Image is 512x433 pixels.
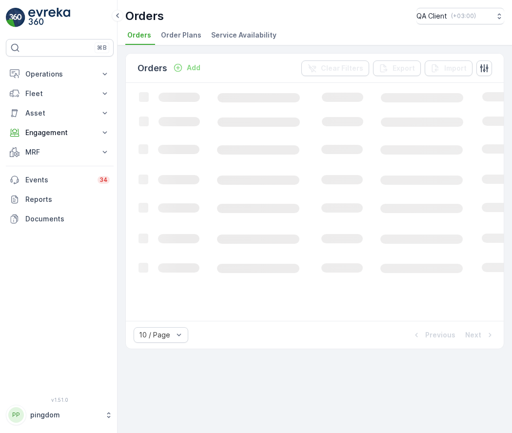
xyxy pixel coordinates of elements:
button: Export [373,60,421,76]
p: QA Client [416,11,447,21]
button: Previous [411,329,456,341]
p: pingdom [30,410,100,420]
span: Orders [127,30,151,40]
a: Reports [6,190,114,209]
p: Orders [138,61,167,75]
img: logo [6,8,25,27]
p: 34 [99,176,108,184]
p: ( +03:00 ) [451,12,476,20]
button: PPpingdom [6,405,114,425]
a: Events34 [6,170,114,190]
p: Operations [25,69,94,79]
span: Service Availability [211,30,276,40]
div: PP [8,407,24,423]
p: Documents [25,214,110,224]
span: v 1.51.0 [6,397,114,403]
button: Next [464,329,496,341]
button: Engagement [6,123,114,142]
p: Export [393,63,415,73]
button: Clear Filters [301,60,369,76]
p: ⌘B [97,44,107,52]
p: Clear Filters [321,63,363,73]
button: Operations [6,64,114,84]
p: Add [187,63,200,73]
button: Asset [6,103,114,123]
p: Engagement [25,128,94,138]
p: Next [465,330,481,340]
p: Reports [25,195,110,204]
p: Events [25,175,92,185]
span: Order Plans [161,30,201,40]
button: Fleet [6,84,114,103]
p: Previous [425,330,455,340]
a: Documents [6,209,114,229]
p: MRF [25,147,94,157]
button: QA Client(+03:00) [416,8,504,24]
img: logo_light-DOdMpM7g.png [28,8,70,27]
p: Import [444,63,467,73]
button: MRF [6,142,114,162]
button: Add [169,62,204,74]
p: Orders [125,8,164,24]
p: Fleet [25,89,94,98]
p: Asset [25,108,94,118]
button: Import [425,60,473,76]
